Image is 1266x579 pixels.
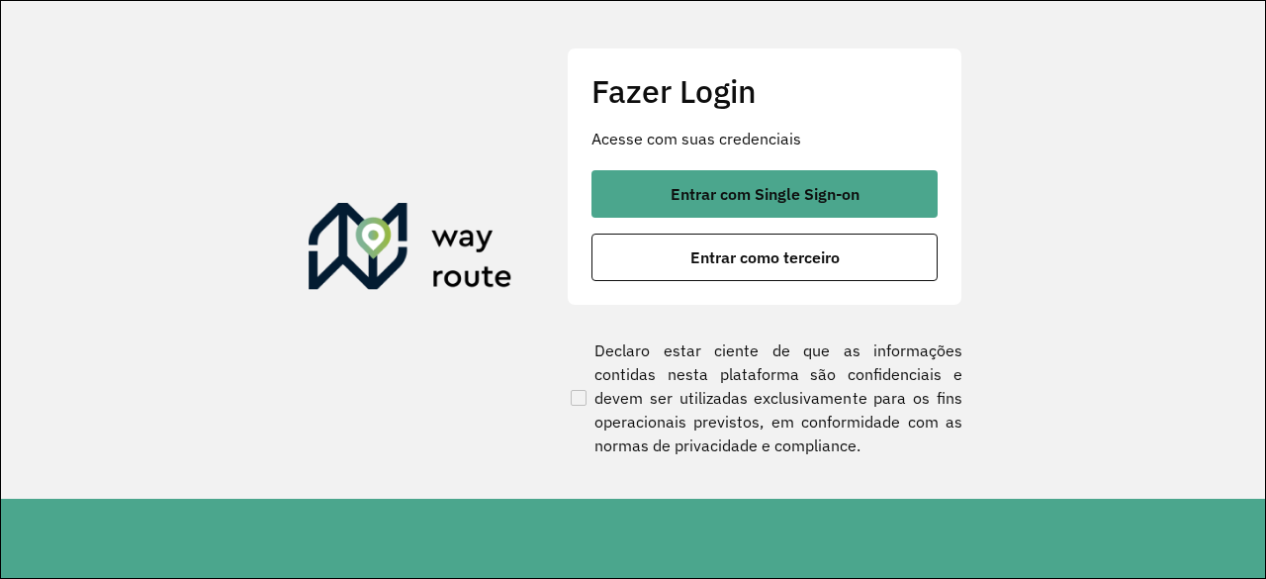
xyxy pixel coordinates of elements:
[591,170,938,218] button: button
[309,203,512,298] img: Roteirizador AmbevTech
[567,338,962,457] label: Declaro estar ciente de que as informações contidas nesta plataforma são confidenciais e devem se...
[671,186,859,202] span: Entrar com Single Sign-on
[690,249,840,265] span: Entrar como terceiro
[591,127,938,150] p: Acesse com suas credenciais
[591,234,938,281] button: button
[591,72,938,110] h2: Fazer Login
